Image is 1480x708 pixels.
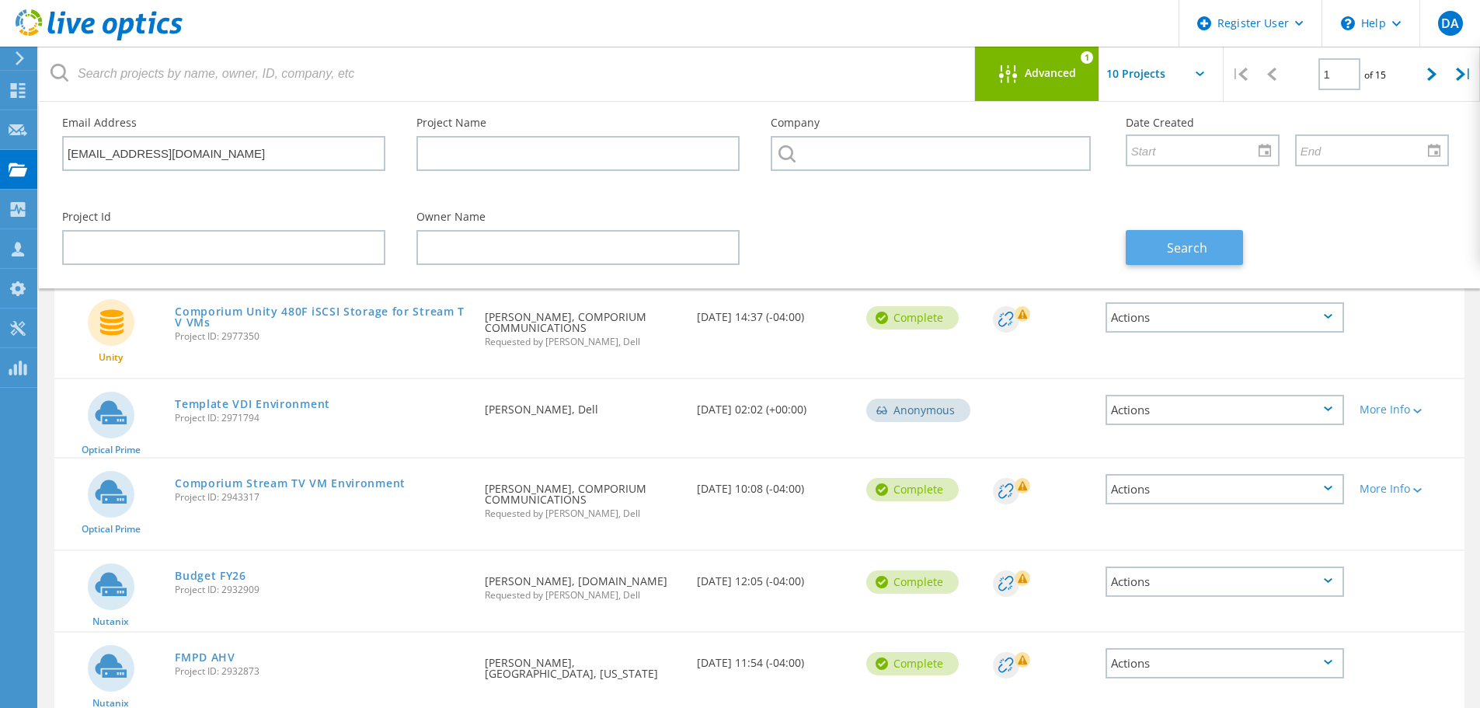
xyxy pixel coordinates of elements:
span: Search [1167,239,1207,256]
span: of 15 [1364,68,1386,82]
div: Actions [1106,474,1344,504]
div: [PERSON_NAME], COMPORIUM COMMUNICATIONS [477,287,688,362]
span: Requested by [PERSON_NAME], Dell [485,591,681,600]
div: [PERSON_NAME], [DOMAIN_NAME] [477,551,688,616]
a: Comporium Unity 480F iSCSI Storage for Stream TV VMs [175,306,469,328]
a: FMPD AHV [175,652,235,663]
div: More Info [1360,483,1457,494]
span: Optical Prime [82,445,141,455]
div: Actions [1106,567,1344,597]
label: Company [771,117,1094,128]
a: Live Optics Dashboard [16,33,183,44]
span: Project ID: 2943317 [175,493,469,502]
span: Requested by [PERSON_NAME], Dell [485,509,681,518]
span: Unity [99,353,123,362]
label: Owner Name [416,211,740,222]
input: Search projects by name, owner, ID, company, etc [39,47,976,101]
div: Complete [866,478,959,501]
label: Email Address [62,117,385,128]
div: [PERSON_NAME], COMPORIUM COMMUNICATIONS [477,459,688,534]
span: Optical Prime [82,525,141,534]
div: [PERSON_NAME], [GEOGRAPHIC_DATA], [US_STATE] [477,633,688,695]
div: [DATE] 10:08 (-04:00) [689,459,858,510]
button: Search [1126,230,1243,265]
span: Project ID: 2932909 [175,585,469,595]
span: Nutanix [92,699,129,708]
div: Actions [1106,395,1344,425]
label: Date Created [1126,117,1449,128]
div: Actions [1106,648,1344,678]
span: Advanced [1025,68,1076,78]
span: Project ID: 2971794 [175,413,469,423]
div: More Info [1360,404,1457,415]
a: Template VDI Environment [175,399,330,410]
label: Project Id [62,211,385,222]
div: Complete [866,570,959,594]
span: Nutanix [92,617,129,626]
svg: \n [1341,16,1355,30]
div: [PERSON_NAME], Dell [477,379,688,431]
span: Project ID: 2932873 [175,667,469,676]
label: Project Name [416,117,740,128]
div: Complete [866,306,959,330]
div: Actions [1106,302,1344,333]
span: Requested by [PERSON_NAME], Dell [485,337,681,347]
a: Comporium Stream TV VM Environment [175,478,406,489]
span: Project ID: 2977350 [175,332,469,341]
input: Start [1127,135,1267,165]
div: [DATE] 12:05 (-04:00) [689,551,858,602]
div: [DATE] 11:54 (-04:00) [689,633,858,684]
div: | [1448,47,1480,102]
div: Anonymous [866,399,970,422]
div: [DATE] 02:02 (+00:00) [689,379,858,431]
a: Budget FY26 [175,570,246,581]
span: DA [1441,17,1459,30]
div: [DATE] 14:37 (-04:00) [689,287,858,338]
div: Complete [866,652,959,675]
div: | [1224,47,1255,102]
input: End [1297,135,1436,165]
